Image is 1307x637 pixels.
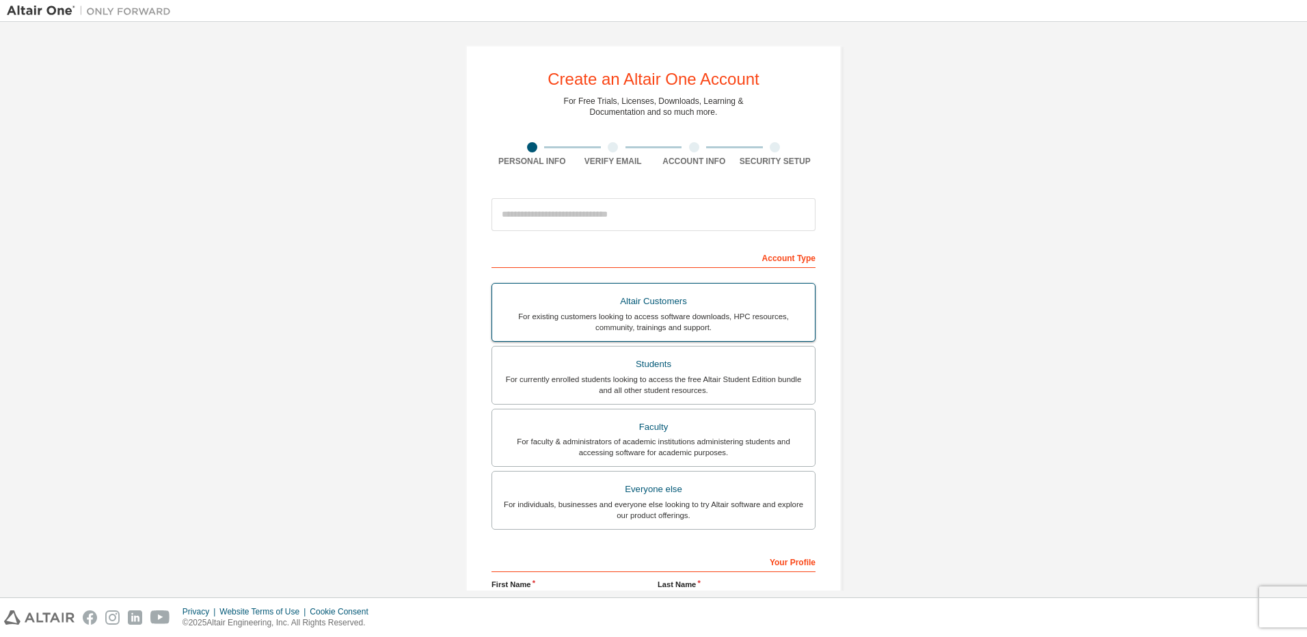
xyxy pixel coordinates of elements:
img: instagram.svg [105,610,120,625]
div: Students [500,355,807,374]
img: youtube.svg [150,610,170,625]
div: Account Type [491,246,816,268]
div: Personal Info [491,156,573,167]
div: For currently enrolled students looking to access the free Altair Student Edition bundle and all ... [500,374,807,396]
div: Altair Customers [500,292,807,311]
div: For individuals, businesses and everyone else looking to try Altair software and explore our prod... [500,499,807,521]
div: For faculty & administrators of academic institutions administering students and accessing softwa... [500,436,807,458]
div: Website Terms of Use [219,606,310,617]
label: Last Name [658,579,816,590]
img: facebook.svg [83,610,97,625]
img: Altair One [7,4,178,18]
div: For Free Trials, Licenses, Downloads, Learning & Documentation and so much more. [564,96,744,118]
div: Faculty [500,418,807,437]
div: Security Setup [735,156,816,167]
img: altair_logo.svg [4,610,75,625]
div: Privacy [183,606,219,617]
div: For existing customers looking to access software downloads, HPC resources, community, trainings ... [500,311,807,333]
div: Your Profile [491,550,816,572]
div: Account Info [653,156,735,167]
div: Everyone else [500,480,807,499]
div: Cookie Consent [310,606,376,617]
p: © 2025 Altair Engineering, Inc. All Rights Reserved. [183,617,377,629]
div: Verify Email [573,156,654,167]
label: First Name [491,579,649,590]
div: Create an Altair One Account [548,71,759,87]
img: linkedin.svg [128,610,142,625]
